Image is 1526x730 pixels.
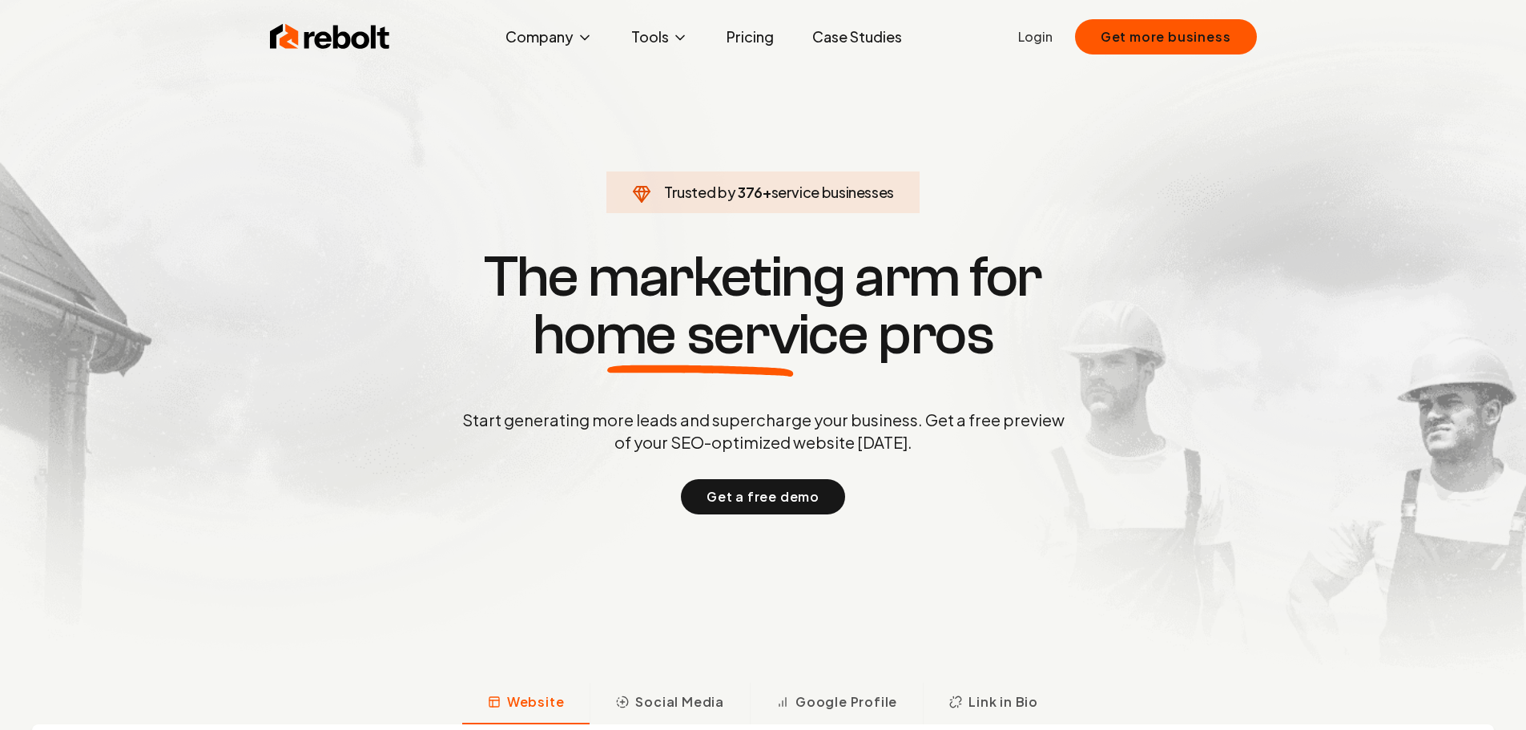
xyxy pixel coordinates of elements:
span: Website [507,692,565,712]
button: Get a free demo [681,479,845,514]
span: 376 [738,181,763,204]
h1: The marketing arm for pros [379,248,1148,364]
span: Trusted by [664,183,735,201]
button: Company [493,21,606,53]
span: Social Media [635,692,724,712]
span: service businesses [771,183,895,201]
a: Login [1018,27,1053,46]
span: home service [533,306,868,364]
button: Social Media [590,683,750,724]
button: Website [462,683,590,724]
p: Start generating more leads and supercharge your business. Get a free preview of your SEO-optimiz... [459,409,1068,454]
a: Case Studies [799,21,915,53]
button: Google Profile [750,683,923,724]
a: Pricing [714,21,787,53]
img: Rebolt Logo [270,21,390,53]
button: Tools [618,21,701,53]
button: Link in Bio [923,683,1064,724]
span: + [763,183,771,201]
button: Get more business [1075,19,1257,54]
span: Link in Bio [968,692,1038,712]
span: Google Profile [795,692,897,712]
